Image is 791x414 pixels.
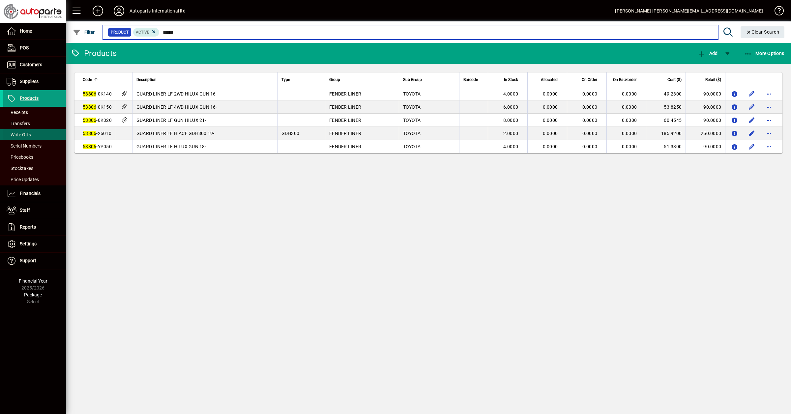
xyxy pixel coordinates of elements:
[83,131,96,136] em: 53806
[764,102,774,112] button: More options
[133,28,160,37] mat-chip: Activation Status: Active
[3,152,66,163] a: Pricebooks
[20,28,32,34] span: Home
[582,131,598,136] span: 0.0000
[770,1,783,23] a: Knowledge Base
[83,118,112,123] span: -0K320
[281,76,290,83] span: Type
[667,76,682,83] span: Cost ($)
[3,253,66,269] a: Support
[686,100,725,114] td: 90.0000
[7,177,39,182] span: Price Updates
[329,144,361,149] span: FENDER LINER
[71,48,117,59] div: Products
[686,87,725,100] td: 90.0000
[20,45,29,50] span: POS
[136,91,216,97] span: GUARD LINER LF 2WD HILUX GUN 16
[329,104,361,110] span: FENDER LINER
[582,91,598,97] span: 0.0000
[20,258,36,263] span: Support
[582,76,597,83] span: On Order
[571,76,603,83] div: On Order
[329,76,395,83] div: Group
[108,5,130,17] button: Profile
[3,129,66,140] a: Write Offs
[136,30,149,35] span: Active
[541,76,558,83] span: Allocated
[403,104,421,110] span: TOYOTA
[3,57,66,73] a: Customers
[20,96,39,101] span: Products
[19,278,47,284] span: Financial Year
[136,76,157,83] span: Description
[543,91,558,97] span: 0.0000
[622,144,637,149] span: 0.0000
[71,26,97,38] button: Filter
[83,104,112,110] span: -0K150
[764,141,774,152] button: More options
[764,115,774,125] button: More options
[3,107,66,118] a: Receipts
[83,144,96,149] em: 53806
[329,91,361,97] span: FENDER LINER
[83,131,111,136] span: -26010
[503,131,518,136] span: 2.0000
[3,118,66,129] a: Transfers
[747,89,757,99] button: Edit
[463,76,484,83] div: Barcode
[87,5,108,17] button: Add
[20,62,42,67] span: Customers
[3,140,66,152] a: Serial Numbers
[747,115,757,125] button: Edit
[582,118,598,123] span: 0.0000
[3,40,66,56] a: POS
[504,76,518,83] span: In Stock
[403,118,421,123] span: TOYOTA
[543,104,558,110] span: 0.0000
[646,87,686,100] td: 49.2300
[3,219,66,235] a: Reports
[281,131,300,136] span: GDH300
[7,110,28,115] span: Receipts
[403,91,421,97] span: TOYOTA
[503,104,518,110] span: 6.0000
[543,131,558,136] span: 0.0000
[613,76,637,83] span: On Backorder
[543,144,558,149] span: 0.0000
[3,236,66,252] a: Settings
[741,26,785,38] button: Clear
[136,104,217,110] span: GUARD LINER LF 4WD HILUX GUN 16-
[686,114,725,127] td: 90.0000
[20,207,30,213] span: Staff
[747,128,757,139] button: Edit
[73,30,95,35] span: Filter
[7,132,31,137] span: Write Offs
[3,174,66,185] a: Price Updates
[403,76,422,83] span: Sub Group
[130,6,186,16] div: Autoparts International ltd
[403,144,421,149] span: TOYOTA
[746,29,779,35] span: Clear Search
[705,76,721,83] span: Retail ($)
[111,29,129,36] span: Product
[3,202,66,219] a: Staff
[503,118,518,123] span: 8.0000
[503,144,518,149] span: 4.0000
[503,91,518,97] span: 4.0000
[329,76,340,83] span: Group
[20,191,41,196] span: Financials
[7,121,30,126] span: Transfers
[492,76,524,83] div: In Stock
[3,73,66,90] a: Suppliers
[3,23,66,40] a: Home
[83,91,112,97] span: -0K140
[136,118,206,123] span: GUARD LINER LF GUN HILUX 21-
[646,140,686,153] td: 51.3300
[20,241,37,246] span: Settings
[20,224,36,230] span: Reports
[463,76,478,83] span: Barcode
[622,118,637,123] span: 0.0000
[543,118,558,123] span: 0.0000
[329,131,361,136] span: FENDER LINER
[24,292,42,297] span: Package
